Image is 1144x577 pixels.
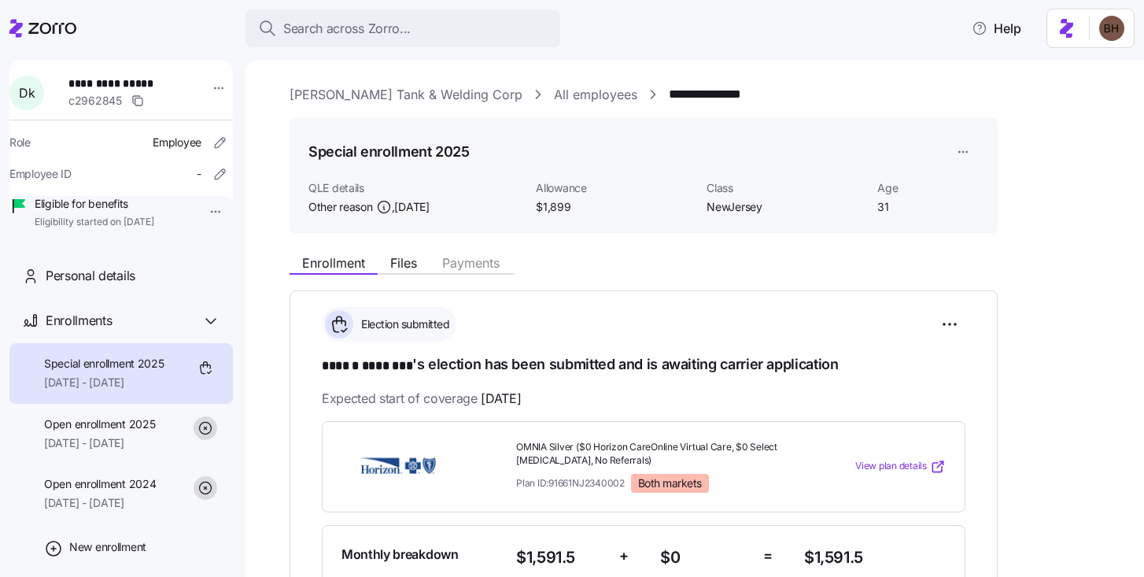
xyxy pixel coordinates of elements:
[390,257,417,269] span: Files
[877,199,979,215] span: 31
[341,449,455,485] img: Horizon BlueCross BlueShield of New Jersey
[442,257,500,269] span: Payments
[660,545,751,571] span: $0
[972,19,1021,38] span: Help
[554,85,637,105] a: All employees
[283,19,411,39] span: Search across Zorro...
[804,545,946,571] span: $1,591.5
[536,199,694,215] span: $1,899
[302,257,365,269] span: Enrollment
[516,545,607,571] span: $1,591.5
[481,389,521,409] span: [DATE]
[46,266,135,286] span: Personal details
[19,87,35,99] span: D k
[35,216,154,229] span: Eligibility started on [DATE]
[308,142,470,161] h1: Special enrollment 2025
[707,180,865,196] span: Class
[763,545,773,568] span: =
[341,545,459,564] span: Monthly breakdown
[707,199,865,215] span: NewJersey
[153,135,201,150] span: Employee
[516,441,792,468] span: OMNIA Silver ($0 Horizon CareOnline Virtual Care, $0 Select [MEDICAL_DATA], No Referrals)
[638,476,702,490] span: Both markets
[290,85,522,105] a: [PERSON_NAME] Tank & Welding Corp
[959,13,1034,44] button: Help
[9,135,31,150] span: Role
[44,495,156,511] span: [DATE] - [DATE]
[308,199,430,215] span: Other reason ,
[356,316,449,332] span: Election submitted
[394,199,429,215] span: [DATE]
[516,476,625,490] span: Plan ID: 91661NJ2340002
[322,354,965,376] h1: 's election has been submitted and is awaiting carrier application
[855,459,927,474] span: View plan details
[46,311,112,331] span: Enrollments
[536,180,694,196] span: Allowance
[44,476,156,492] span: Open enrollment 2024
[322,389,521,409] span: Expected start of coverage
[877,180,979,196] span: Age
[68,93,122,109] span: c2962845
[9,166,72,182] span: Employee ID
[245,9,560,47] button: Search across Zorro...
[44,416,155,432] span: Open enrollment 2025
[35,196,154,212] span: Eligible for benefits
[44,375,164,390] span: [DATE] - [DATE]
[855,459,946,475] a: View plan details
[44,356,164,372] span: Special enrollment 2025
[308,180,523,196] span: QLE details
[1099,16,1124,41] img: c3c218ad70e66eeb89914ccc98a2927c
[619,545,629,568] span: +
[197,166,201,182] span: -
[69,539,146,555] span: New enrollment
[44,435,155,451] span: [DATE] - [DATE]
